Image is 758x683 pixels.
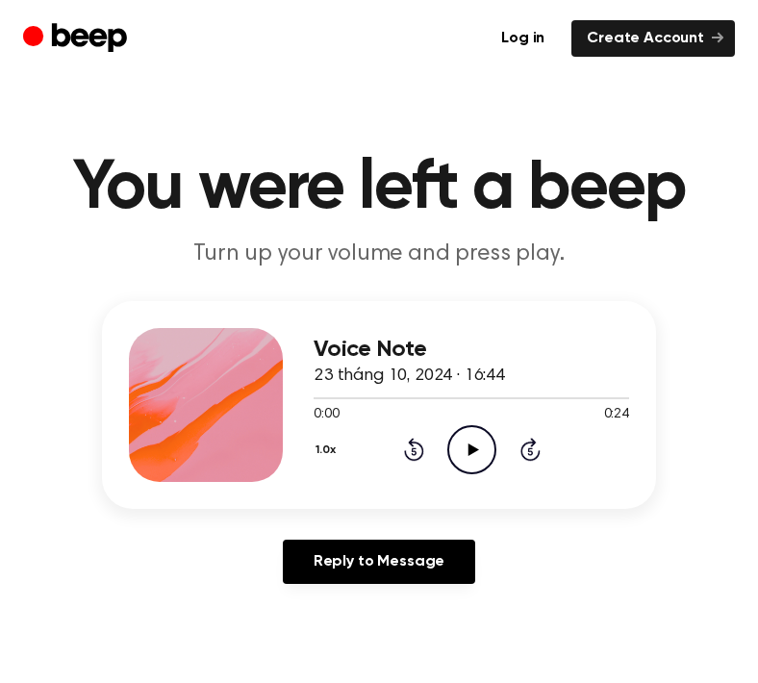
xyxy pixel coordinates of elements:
[571,20,735,57] a: Create Account
[314,367,505,385] span: 23 tháng 10, 2024 · 16:44
[23,20,132,58] a: Beep
[314,405,339,425] span: 0:00
[283,540,475,584] a: Reply to Message
[314,434,343,467] button: 1.0x
[604,405,629,425] span: 0:24
[23,154,735,223] h1: You were left a beep
[314,337,629,363] h3: Voice Note
[486,20,560,57] a: Log in
[23,239,735,270] p: Turn up your volume and press play.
